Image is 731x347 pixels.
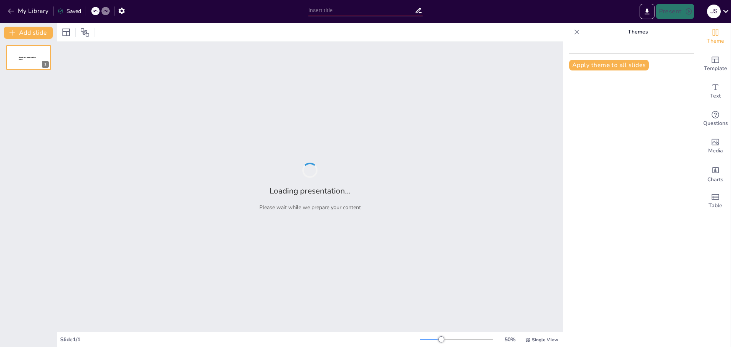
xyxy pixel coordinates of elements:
[60,336,420,343] div: Slide 1 / 1
[6,45,51,70] div: Sendsteps presentation editor1
[700,160,731,187] div: Add charts and graphs
[708,147,723,155] span: Media
[707,5,721,18] div: J S
[704,64,727,73] span: Template
[501,336,519,343] div: 50 %
[656,4,694,19] button: Present
[583,23,693,41] p: Themes
[709,201,722,210] span: Table
[703,119,728,128] span: Questions
[6,5,52,17] button: My Library
[42,61,49,68] div: 1
[710,92,721,100] span: Text
[569,60,649,70] button: Apply theme to all slides
[700,23,731,50] div: Change the overall theme
[707,37,724,45] span: Theme
[60,26,72,38] div: Layout
[700,187,731,215] div: Add a table
[259,204,361,211] p: Please wait while we prepare your content
[57,8,81,15] div: Saved
[270,185,351,196] h2: Loading presentation...
[640,4,654,19] button: Export to PowerPoint
[700,78,731,105] div: Add text boxes
[4,27,53,39] button: Add slide
[80,28,89,37] span: Position
[700,105,731,133] div: Get real-time input from your audience
[532,337,558,343] span: Single View
[308,5,415,16] input: Insert title
[700,133,731,160] div: Add images, graphics, shapes or video
[700,50,731,78] div: Add ready made slides
[707,4,721,19] button: J S
[19,56,36,61] span: Sendsteps presentation editor
[707,176,723,184] span: Charts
